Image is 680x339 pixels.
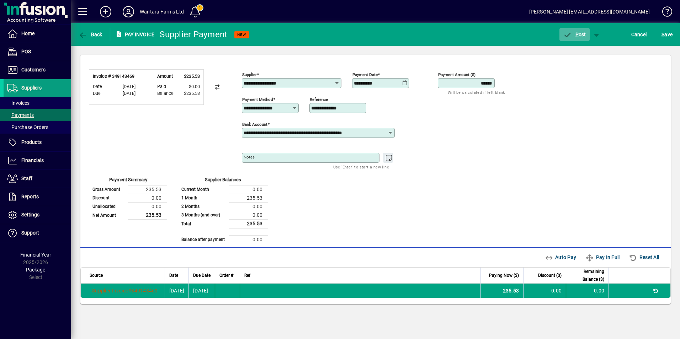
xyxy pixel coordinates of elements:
span: Invoices [7,100,30,106]
span: 0.00 [551,288,562,294]
a: Financials [4,152,71,169]
mat-label: Payment Amount ($) [438,72,476,77]
td: 0.00 [229,202,268,211]
a: Reports [4,188,71,206]
span: Back [79,32,102,37]
button: Profile [117,5,140,18]
span: Ref [244,271,250,279]
button: Save [660,28,674,41]
span: Cancel [631,29,647,40]
td: 0.00 [128,202,167,211]
span: Payments [7,112,34,118]
mat-label: Bank Account [242,122,267,127]
span: Source [90,271,103,279]
span: # [128,288,131,294]
td: 0.00 [128,194,167,202]
span: Customers [21,67,46,72]
a: Staff [4,170,71,188]
span: Reset All [629,252,659,263]
span: Reports [21,194,39,199]
span: Remaining Balance ($) [570,268,604,283]
span: ost [563,32,586,37]
span: Balance [157,90,174,97]
td: Gross Amount [89,185,128,194]
td: 0.00 [229,235,268,244]
mat-hint: Will be calculated if left blank [448,88,505,96]
span: Due Date [193,271,211,279]
span: Products [21,139,42,145]
div: Payment Summary [89,176,167,185]
mat-label: Reference [310,97,328,102]
a: Purchase Orders [4,121,71,133]
span: P [575,32,579,37]
span: POS [21,49,31,54]
span: Home [21,31,34,36]
div: Supplier Balances [178,176,268,185]
span: $235.53 [184,73,200,80]
span: 349143469 [131,288,158,294]
span: Settings [21,212,39,217]
a: Home [4,25,71,43]
a: Knowledge Base [657,1,671,25]
td: Balance after payment [178,235,229,244]
td: [DATE] [188,284,215,298]
td: Discount [89,194,128,202]
a: POS [4,43,71,61]
span: Paying Now ($) [489,271,519,279]
span: NEW [237,32,246,37]
app-page-summary-card: Payment Summary [89,169,167,220]
span: Order # [219,271,233,279]
td: Current Month [178,185,229,194]
td: 1 Month [178,194,229,202]
td: 235.53 [128,211,167,220]
button: Post [559,28,590,41]
span: $0.00 [189,84,200,90]
div: Supplier Payment [160,29,227,40]
span: Due [93,90,101,97]
td: 2 Months [178,202,229,211]
button: Reset All [626,251,662,264]
span: $235.53 [184,90,200,97]
a: Support [4,224,71,242]
span: Discount ($) [538,271,562,279]
span: Amount [157,73,173,80]
td: 0.00 [229,211,268,219]
span: 0.00 [594,288,604,294]
span: [DATE] [169,288,185,294]
span: Financials [21,157,44,163]
a: Invoices [4,97,71,109]
mat-hint: Use 'Enter' to start a new line [333,163,389,171]
span: Suppliers [21,85,42,91]
button: Add [94,5,117,18]
div: Invoice # 349143469 [93,73,136,80]
td: Total [178,219,229,228]
a: Products [4,134,71,151]
a: Settings [4,206,71,224]
span: [DATE] [123,90,136,97]
td: 235.53 [229,194,268,202]
app-page-header-button: Back [71,28,110,41]
span: [DATE] [123,84,136,90]
div: Pay Invoice [110,29,155,40]
td: 235.53 [229,219,268,228]
a: Payments [4,109,71,121]
mat-label: Supplier [242,72,257,77]
td: 3 Months (and over) [178,211,229,219]
span: Date [93,84,102,90]
span: Supplier Invoice [92,288,128,294]
span: Paid [157,84,166,90]
button: Cancel [629,28,649,41]
span: Financial Year [20,252,51,258]
a: Supplier Invoice#349143469 [90,287,160,295]
span: Package [26,267,45,273]
span: S [662,32,664,37]
td: Unallocated [89,202,128,211]
span: Date [169,271,178,279]
mat-label: Notes [244,155,255,160]
span: Staff [21,176,32,181]
td: Net Amount [89,211,128,220]
div: [PERSON_NAME] [EMAIL_ADDRESS][DOMAIN_NAME] [529,6,650,17]
mat-label: Payment method [242,97,273,102]
div: Wantara Farms Ltd [140,6,184,17]
span: Purchase Orders [7,124,48,130]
